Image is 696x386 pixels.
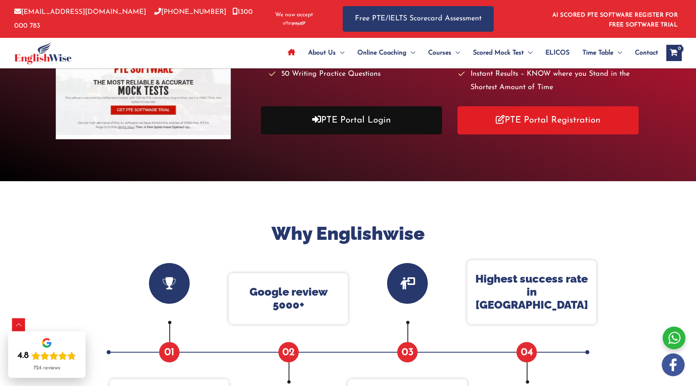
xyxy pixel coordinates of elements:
img: cropped-ew-logo [14,42,72,64]
a: Free PTE/IELTS Scorecard Assessment [343,6,494,32]
a: AI SCORED PTE SOFTWARE REGISTER FOR FREE SOFTWARE TRIAL [552,12,678,28]
span: Contact [635,39,658,67]
span: Menu Toggle [336,39,344,67]
a: Online CoachingMenu Toggle [351,39,422,67]
aside: Header Widget 1 [547,6,682,32]
p: Highest success rate in [GEOGRAPHIC_DATA] [475,272,588,312]
h2: Why Englishwise [104,222,592,246]
a: 1300 000 783 [14,9,253,29]
span: Menu Toggle [524,39,532,67]
div: Rating: 4.8 out of 5 [18,350,76,362]
a: PTE Portal Login [261,106,442,134]
span: ELICOS [545,39,569,67]
a: PTE Portal Registration [457,106,639,134]
span: We now accept [275,11,313,19]
span: 03 [397,342,418,362]
span: 01 [159,342,179,362]
a: Scored Mock TestMenu Toggle [466,39,539,67]
a: About UsMenu Toggle [302,39,351,67]
a: Time TableMenu Toggle [576,39,628,67]
a: View Shopping Cart, empty [666,45,682,61]
span: Menu Toggle [407,39,415,67]
img: Afterpay-Logo [283,21,305,26]
span: Menu Toggle [613,39,622,67]
img: white-facebook.png [662,353,685,376]
a: [EMAIL_ADDRESS][DOMAIN_NAME] [14,9,146,15]
div: 724 reviews [33,365,60,371]
nav: Site Navigation: Main Menu [281,39,658,67]
a: CoursesMenu Toggle [422,39,466,67]
span: About Us [308,39,336,67]
li: Instant Results – KNOW where you Stand in the Shortest Amount of Time [458,68,640,95]
a: [PHONE_NUMBER] [154,9,226,15]
div: 4.8 [18,350,29,362]
span: Courses [428,39,451,67]
span: Menu Toggle [451,39,460,67]
span: 02 [278,342,299,362]
a: Contact [628,39,658,67]
p: Google review 5000+ [237,285,340,312]
span: Time Table [582,39,613,67]
img: pte-institute-main [56,15,231,139]
span: Online Coaching [357,39,407,67]
span: Scored Mock Test [473,39,524,67]
a: ELICOS [539,39,576,67]
span: 04 [517,342,537,362]
li: 50 Writing Practice Questions [269,68,451,81]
